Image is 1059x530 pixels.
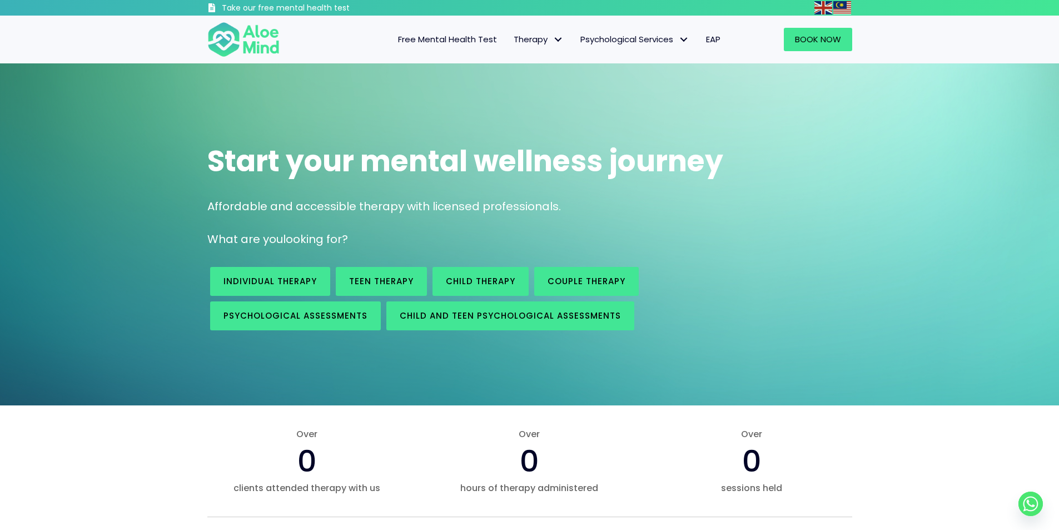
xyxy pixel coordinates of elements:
span: 0 [520,440,539,482]
a: Couple therapy [534,267,639,296]
a: Take our free mental health test [207,3,409,16]
span: What are you [207,231,283,247]
span: EAP [706,33,720,45]
a: Malay [833,1,852,14]
span: clients attended therapy with us [207,482,407,494]
span: Over [652,428,852,440]
span: Psychological Services [580,33,689,45]
p: Affordable and accessible therapy with licensed professionals. [207,199,852,215]
span: Psychological Services: submenu [676,32,692,48]
a: Book Now [784,28,852,51]
img: ms [833,1,851,14]
span: Teen Therapy [349,275,414,287]
a: Psychological ServicesPsychological Services: submenu [572,28,698,51]
a: Free Mental Health Test [390,28,505,51]
a: TherapyTherapy: submenu [505,28,572,51]
span: 0 [297,440,317,482]
a: Whatsapp [1018,492,1043,516]
a: EAP [698,28,729,51]
nav: Menu [294,28,729,51]
span: Child and Teen Psychological assessments [400,310,621,321]
span: Therapy [514,33,564,45]
span: Free Mental Health Test [398,33,497,45]
a: Psychological assessments [210,301,381,330]
span: Over [207,428,407,440]
span: Book Now [795,33,841,45]
h3: Take our free mental health test [222,3,409,14]
span: Over [429,428,629,440]
a: Teen Therapy [336,267,427,296]
span: hours of therapy administered [429,482,629,494]
span: Child Therapy [446,275,515,287]
span: Psychological assessments [223,310,367,321]
a: Child and Teen Psychological assessments [386,301,634,330]
a: Child Therapy [432,267,529,296]
span: Individual therapy [223,275,317,287]
a: Individual therapy [210,267,330,296]
span: Couple therapy [548,275,625,287]
img: en [814,1,832,14]
span: looking for? [283,231,348,247]
span: 0 [742,440,762,482]
span: Start your mental wellness journey [207,141,723,181]
span: sessions held [652,482,852,494]
img: Aloe mind Logo [207,21,280,58]
a: English [814,1,833,14]
span: Therapy: submenu [550,32,566,48]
